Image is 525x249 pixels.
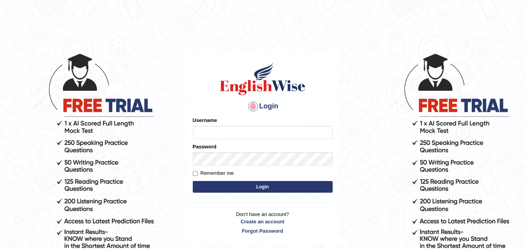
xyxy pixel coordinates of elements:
[218,61,307,96] img: Logo of English Wise sign in for intelligent practice with AI
[193,117,217,124] label: Username
[193,100,333,113] h4: Login
[193,143,216,150] label: Password
[193,181,333,193] button: Login
[193,227,333,235] a: Forgot Password
[193,171,198,176] input: Remember me
[193,218,333,225] a: Create an account
[193,169,234,177] label: Remember me
[193,211,333,235] p: Don't have an account?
